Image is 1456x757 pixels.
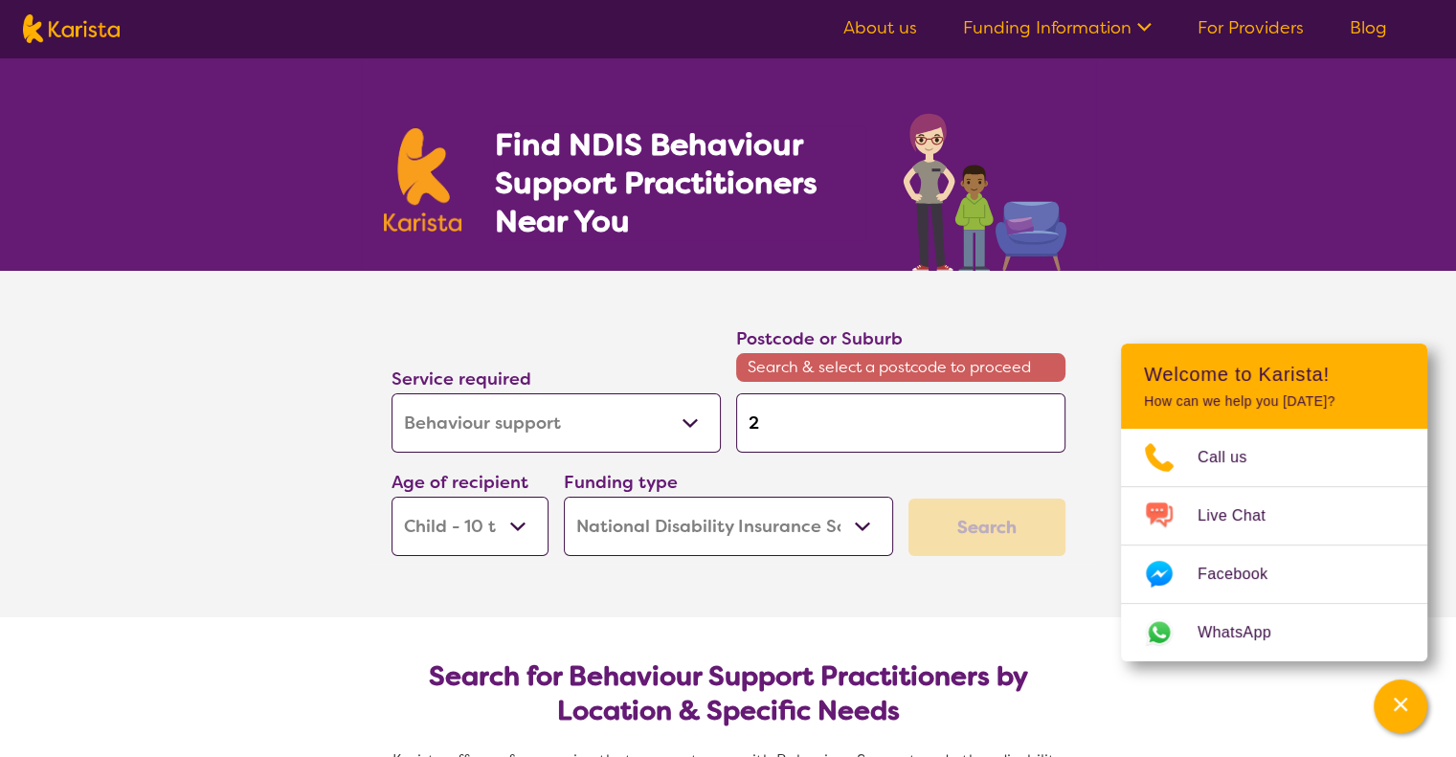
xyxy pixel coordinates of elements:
[392,367,531,390] label: Service required
[1198,443,1270,472] span: Call us
[23,14,120,43] img: Karista logo
[1198,501,1288,530] span: Live Chat
[1198,560,1290,589] span: Facebook
[384,128,462,232] img: Karista logo
[1198,16,1304,39] a: For Providers
[1121,429,1427,661] ul: Choose channel
[1350,16,1387,39] a: Blog
[1144,393,1404,410] p: How can we help you [DATE]?
[736,353,1065,382] span: Search & select a postcode to proceed
[1374,679,1427,733] button: Channel Menu
[898,103,1073,271] img: behaviour-support
[963,16,1152,39] a: Funding Information
[494,125,864,240] h1: Find NDIS Behaviour Support Practitioners Near You
[1198,618,1294,647] span: WhatsApp
[407,659,1050,728] h2: Search for Behaviour Support Practitioners by Location & Specific Needs
[736,393,1065,453] input: Type
[843,16,917,39] a: About us
[564,471,678,494] label: Funding type
[1121,604,1427,661] a: Web link opens in a new tab.
[1144,363,1404,386] h2: Welcome to Karista!
[392,471,528,494] label: Age of recipient
[1121,344,1427,661] div: Channel Menu
[736,327,903,350] label: Postcode or Suburb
